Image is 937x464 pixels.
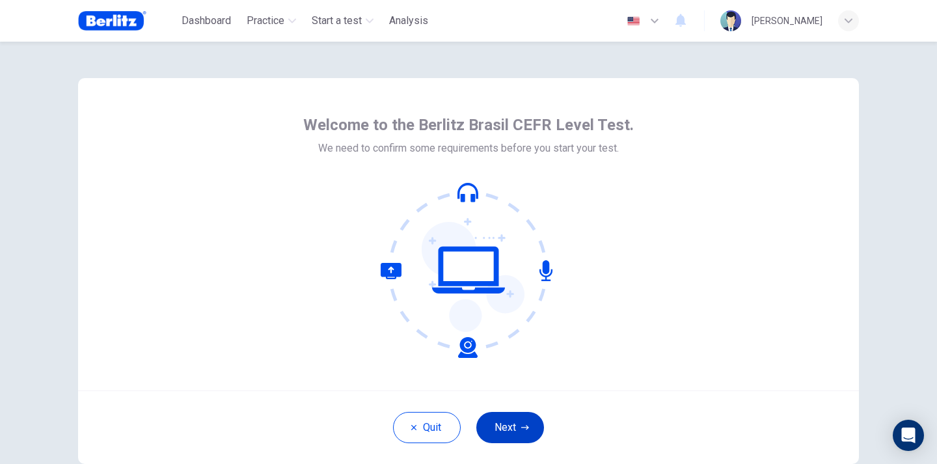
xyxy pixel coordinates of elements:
a: Berlitz Brasil logo [78,8,176,34]
div: Open Intercom Messenger [893,420,924,451]
span: We need to confirm some requirements before you start your test. [318,141,619,156]
button: Analysis [384,9,433,33]
span: Dashboard [182,13,231,29]
span: Welcome to the Berlitz Brasil CEFR Level Test. [303,115,634,135]
span: Start a test [312,13,362,29]
button: Practice [241,9,301,33]
img: en [625,16,642,26]
span: Practice [247,13,284,29]
button: Quit [393,412,461,443]
button: Start a test [306,9,379,33]
img: Berlitz Brasil logo [78,8,146,34]
img: Profile picture [720,10,741,31]
div: You need a license to access this content [384,9,433,33]
div: [PERSON_NAME] [752,13,822,29]
span: Analysis [389,13,428,29]
button: Dashboard [176,9,236,33]
button: Next [476,412,544,443]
